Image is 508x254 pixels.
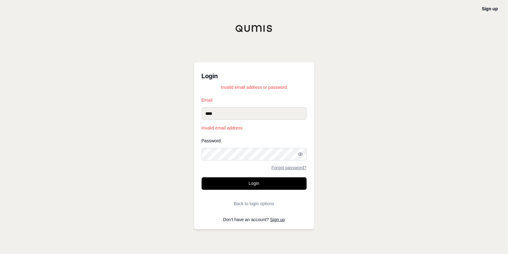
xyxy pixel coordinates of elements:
label: Password [202,139,307,143]
h3: Login [202,70,307,82]
a: Forgot password? [271,165,306,170]
p: Don't have an account? [202,217,307,222]
p: Invalid email address [202,125,307,131]
img: Qumis [235,25,273,32]
button: Back to login options [202,197,307,210]
label: Email [202,98,307,102]
button: Login [202,177,307,190]
a: Sign up [270,217,285,222]
a: Sign up [482,6,498,11]
p: Invalid email address or password [202,84,307,90]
